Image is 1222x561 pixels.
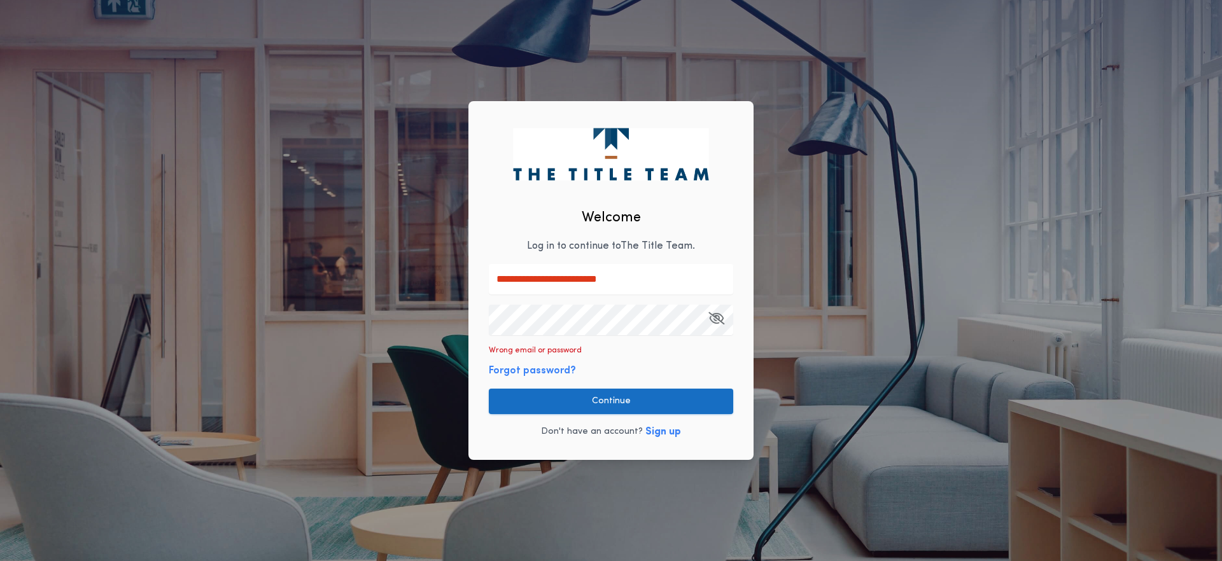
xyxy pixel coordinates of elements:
img: logo [513,128,708,180]
button: Continue [489,389,733,414]
p: Don't have an account? [541,426,643,438]
button: Sign up [645,424,681,440]
h2: Welcome [582,207,641,228]
p: Log in to continue to The Title Team . [527,239,695,254]
p: Wrong email or password [489,345,582,356]
button: Forgot password? [489,363,576,378]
